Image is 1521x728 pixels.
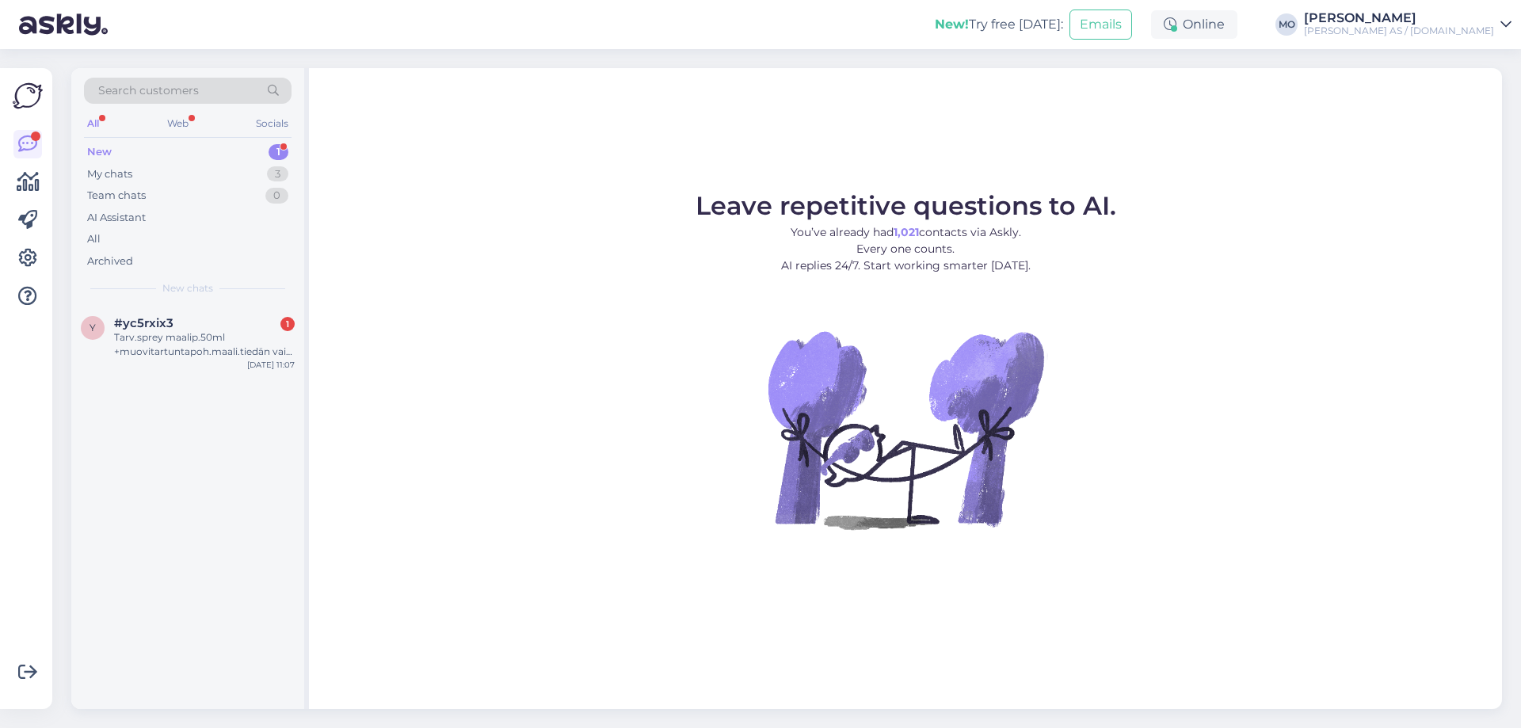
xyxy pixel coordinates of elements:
[935,17,969,32] b: New!
[98,82,199,99] span: Search customers
[1304,12,1511,37] a: [PERSON_NAME][PERSON_NAME] AS / [DOMAIN_NAME]
[269,144,288,160] div: 1
[90,322,96,334] span: y
[1275,13,1298,36] div: MO
[265,188,288,204] div: 0
[87,231,101,247] div: All
[164,113,192,134] div: Web
[87,144,112,160] div: New
[1304,25,1494,37] div: [PERSON_NAME] AS / [DOMAIN_NAME]
[13,81,43,111] img: Askly Logo
[935,15,1063,34] div: Try free [DATE]:
[1069,10,1132,40] button: Emails
[1304,12,1494,25] div: [PERSON_NAME]
[763,287,1048,572] img: No Chat active
[696,190,1116,221] span: Leave repetitive questions to AI.
[696,224,1116,274] p: You’ve already had contacts via Askly. Every one counts. AI replies 24/7. Start working smarter [...
[253,113,292,134] div: Socials
[87,188,146,204] div: Team chats
[894,225,919,239] b: 1,021
[162,281,213,295] span: New chats
[87,253,133,269] div: Archived
[114,316,173,330] span: #yc5rxix3
[114,330,295,359] div: Tarv.sprey maalip.50ml +muovitartuntapoh.maali.tiedän vain,[PERSON_NAME] on saab 214.
[84,113,102,134] div: All
[87,166,132,182] div: My chats
[1151,10,1237,39] div: Online
[267,166,288,182] div: 3
[87,210,146,226] div: AI Assistant
[280,317,295,331] div: 1
[247,359,295,371] div: [DATE] 11:07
